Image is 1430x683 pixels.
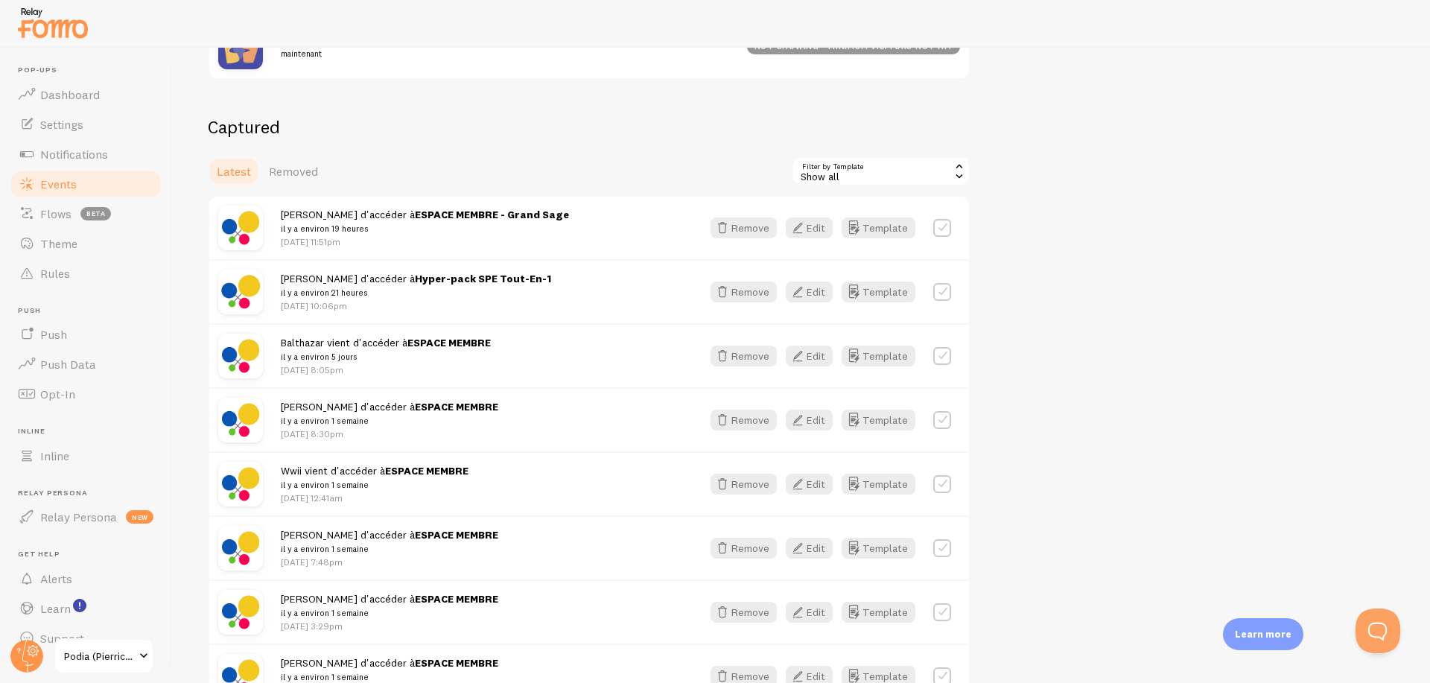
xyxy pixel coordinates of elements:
p: [DATE] 7:48pm [281,556,498,568]
img: QuDIIeHrSEK8jAC4q10L [218,526,263,571]
span: [PERSON_NAME] d'accéder à [281,208,569,235]
strong: ESPACE MEMBRE [415,592,498,606]
span: Opt-In [40,387,75,401]
a: Podia (Pierrickyah) [54,638,154,674]
span: Removed [269,164,318,179]
a: Flows beta [9,199,162,229]
span: [PERSON_NAME] d'accéder à [281,272,551,299]
p: [DATE] 8:05pm [281,363,491,376]
strong: ESPACE MEMBRE [385,464,468,477]
a: Dashboard [9,80,162,109]
span: [PERSON_NAME] d'accéder à [281,400,498,428]
span: Get Help [18,550,162,559]
p: [DATE] 8:30pm [281,428,498,440]
button: Template [842,410,915,431]
span: new [126,510,153,524]
span: Alerts [40,571,72,586]
a: Notifications [9,139,162,169]
button: Template [842,282,915,302]
img: QuDIIeHrSEK8jAC4q10L [218,206,263,250]
img: QaBiGWEPTWadPEzwrbGC [218,270,263,314]
p: [DATE] 3:29pm [281,620,498,632]
strong: ESPACE MEMBRE [415,656,498,670]
strong: ESPACE MEMBRE - Grand Sage [415,208,569,221]
a: Edit [786,474,842,495]
span: Events [40,177,77,191]
a: Alerts [9,564,162,594]
span: Wwii vient d'accéder à [281,464,468,492]
span: Relay Persona [40,509,117,524]
a: Edit [786,410,842,431]
button: Remove [711,410,777,431]
button: Edit [786,602,833,623]
button: Edit [786,410,833,431]
span: Push Data [40,357,96,372]
small: il y a environ 19 heures [281,222,569,235]
a: Opt-In [9,379,162,409]
button: Remove [711,217,777,238]
span: Theme [40,236,77,251]
button: Template [842,217,915,238]
button: Edit [786,282,833,302]
a: Push [9,320,162,349]
button: Template [842,346,915,366]
small: il y a environ 5 jours [281,350,491,363]
span: beta [80,207,111,220]
button: Remove [711,538,777,559]
small: il y a environ 1 semaine [281,542,498,556]
button: Template [842,538,915,559]
h2: Captured [208,115,970,139]
svg: <p>Watch New Feature Tutorials!</p> [73,599,86,612]
button: Remove [711,282,777,302]
a: Latest [208,156,260,186]
iframe: Help Scout Beacon - Open [1356,609,1400,653]
span: Push [40,327,67,342]
span: Pop-ups [18,66,162,75]
button: Edit [786,474,833,495]
span: sont actuellement en ligne [281,34,729,61]
span: Inline [40,448,69,463]
span: Flows [40,206,71,221]
span: Latest [217,164,251,179]
button: Remove [711,474,777,495]
strong: ESPACE MEMBRE [415,528,498,541]
span: Notifications [40,147,108,162]
a: Support [9,623,162,653]
strong: Hyper-pack SPE Tout-En-1 [415,272,551,285]
span: [PERSON_NAME] d'accéder à [281,528,498,556]
a: Rules [9,258,162,288]
a: Edit [786,538,842,559]
a: Edit [786,282,842,302]
strong: ESPACE MEMBRE [407,336,491,349]
button: Template [842,602,915,623]
button: Remove [711,602,777,623]
a: Edit [786,346,842,366]
small: maintenant [281,47,729,60]
span: Balthazar vient d'accéder à [281,336,491,363]
span: Settings [40,117,83,132]
p: [DATE] 12:41am [281,492,468,504]
button: Edit [786,346,833,366]
span: Learn [40,601,71,616]
a: Theme [9,229,162,258]
span: Push [18,306,162,316]
span: Inline [18,427,162,436]
a: Settings [9,109,162,139]
a: Relay Persona new [9,502,162,532]
button: Template [842,474,915,495]
a: Edit [786,602,842,623]
a: Edit [786,217,842,238]
small: il y a environ 1 semaine [281,478,468,492]
div: Learn more [1223,618,1303,650]
span: Relay Persona [18,489,162,498]
span: Support [40,631,84,646]
div: Show all [792,156,970,186]
span: Dashboard [40,87,100,102]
